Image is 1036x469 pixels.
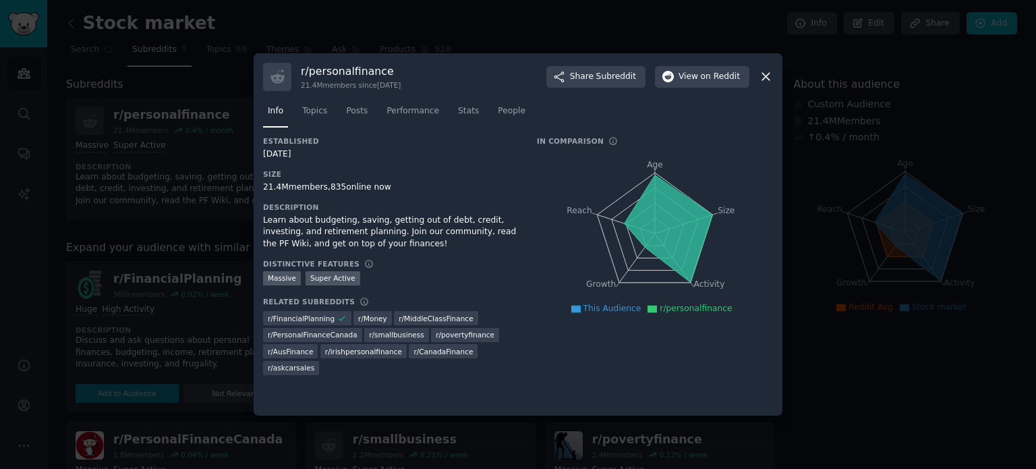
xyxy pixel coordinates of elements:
[263,136,518,146] h3: Established
[453,101,484,128] a: Stats
[263,271,301,285] div: Massive
[263,101,288,128] a: Info
[268,105,283,117] span: Info
[679,71,740,83] span: View
[268,363,314,373] span: r/ askcarsales
[301,64,401,78] h3: r/ personalfinance
[413,347,473,356] span: r/ CanadaFinance
[570,71,636,83] span: Share
[586,279,616,289] tspan: Growth
[382,101,444,128] a: Performance
[660,304,732,313] span: r/personalfinance
[268,347,313,356] span: r/ AusFinance
[369,330,424,339] span: r/ smallbusiness
[546,66,645,88] button: ShareSubreddit
[694,279,725,289] tspan: Activity
[263,259,359,269] h3: Distinctive Features
[263,148,518,161] div: [DATE]
[583,304,641,313] span: This Audience
[263,202,518,212] h3: Description
[263,297,355,306] h3: Related Subreddits
[325,347,402,356] span: r/ irishpersonalfinance
[655,66,749,88] button: Viewon Reddit
[537,136,604,146] h3: In Comparison
[493,101,530,128] a: People
[268,314,335,323] span: r/ FinancialPlanning
[386,105,439,117] span: Performance
[341,101,372,128] a: Posts
[399,314,473,323] span: r/ MiddleClassFinance
[306,271,360,285] div: Super Active
[458,105,479,117] span: Stats
[263,169,518,179] h3: Size
[346,105,368,117] span: Posts
[701,71,740,83] span: on Reddit
[302,105,327,117] span: Topics
[301,80,401,90] div: 21.4M members since [DATE]
[498,105,525,117] span: People
[263,182,518,194] div: 21.4M members, 835 online now
[718,205,735,215] tspan: Size
[263,215,518,250] div: Learn about budgeting, saving, getting out of debt, credit, investing, and retirement planning. J...
[297,101,332,128] a: Topics
[647,160,663,169] tspan: Age
[436,330,494,339] span: r/ povertyfinance
[358,314,387,323] span: r/ Money
[596,71,636,83] span: Subreddit
[567,205,592,215] tspan: Reach
[268,330,357,339] span: r/ PersonalFinanceCanada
